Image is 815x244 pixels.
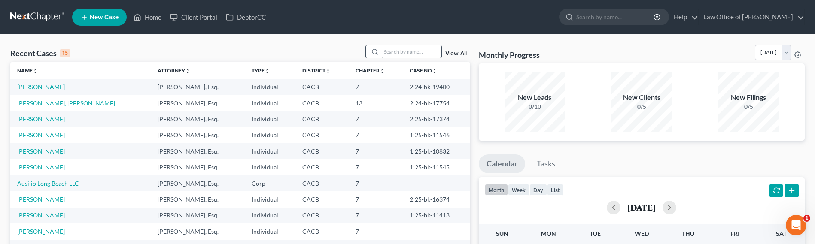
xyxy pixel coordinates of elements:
[17,163,65,171] a: [PERSON_NAME]
[245,127,295,143] td: Individual
[222,9,270,25] a: DebtorCC
[635,230,649,237] span: Wed
[590,230,601,237] span: Tue
[349,208,403,223] td: 7
[479,50,540,60] h3: Monthly Progress
[403,208,470,223] td: 1:25-bk-11413
[410,67,437,74] a: Case Nounfold_more
[17,99,115,107] a: [PERSON_NAME], [PERSON_NAME]
[627,203,656,212] h2: [DATE]
[699,9,804,25] a: Law Office of [PERSON_NAME]
[17,83,65,90] a: [PERSON_NAME]
[90,14,119,21] span: New Case
[151,223,245,239] td: [PERSON_NAME], Esq.
[295,175,348,191] td: CACB
[403,191,470,207] td: 2:25-bk-16374
[349,127,403,143] td: 7
[349,159,403,175] td: 7
[60,49,70,57] div: 15
[17,131,65,139] a: [PERSON_NAME]
[151,111,245,127] td: [PERSON_NAME], Esq.
[295,127,348,143] td: CACB
[151,159,245,175] td: [PERSON_NAME], Esq.
[245,95,295,111] td: Individual
[786,215,806,235] iframe: Intercom live chat
[381,45,441,58] input: Search by name...
[151,127,245,143] td: [PERSON_NAME], Esq.
[245,223,295,239] td: Individual
[508,184,529,196] button: week
[349,175,403,191] td: 7
[245,175,295,191] td: Corp
[151,143,245,159] td: [PERSON_NAME], Esq.
[803,215,810,222] span: 1
[611,93,672,102] div: New Clients
[349,143,403,159] td: 7
[403,79,470,95] td: 2:24-bk-19400
[252,67,270,74] a: Typeunfold_more
[151,95,245,111] td: [PERSON_NAME], Esq.
[245,208,295,223] td: Individual
[547,184,563,196] button: list
[496,230,508,237] span: Sun
[349,95,403,111] td: 13
[17,196,65,203] a: [PERSON_NAME]
[151,208,245,223] td: [PERSON_NAME], Esq.
[403,127,470,143] td: 1:25-bk-11546
[295,159,348,175] td: CACB
[730,230,739,237] span: Fri
[325,69,331,74] i: unfold_more
[576,9,655,25] input: Search by name...
[479,154,525,173] a: Calendar
[403,143,470,159] td: 1:25-bk-10832
[245,191,295,207] td: Individual
[129,9,166,25] a: Home
[295,111,348,127] td: CACB
[776,230,787,237] span: Sat
[349,223,403,239] td: 7
[17,67,38,74] a: Nameunfold_more
[17,211,65,219] a: [PERSON_NAME]
[718,102,779,111] div: 0/5
[295,79,348,95] td: CACB
[403,95,470,111] td: 2:24-bk-17754
[151,191,245,207] td: [PERSON_NAME], Esq.
[611,102,672,111] div: 0/5
[33,69,38,74] i: unfold_more
[295,223,348,239] td: CACB
[295,208,348,223] td: CACB
[245,143,295,159] td: Individual
[349,111,403,127] td: 7
[295,191,348,207] td: CACB
[356,67,385,74] a: Chapterunfold_more
[265,69,270,74] i: unfold_more
[166,9,222,25] a: Client Portal
[151,79,245,95] td: [PERSON_NAME], Esq.
[151,175,245,191] td: [PERSON_NAME], Esq.
[349,191,403,207] td: 7
[403,159,470,175] td: 1:25-bk-11545
[17,115,65,123] a: [PERSON_NAME]
[529,184,547,196] button: day
[349,79,403,95] td: 7
[682,230,694,237] span: Thu
[541,230,556,237] span: Mon
[380,69,385,74] i: unfold_more
[17,228,65,235] a: [PERSON_NAME]
[17,180,79,187] a: Ausilio Long Beach LLC
[17,148,65,155] a: [PERSON_NAME]
[505,93,565,102] div: New Leads
[245,111,295,127] td: Individual
[403,111,470,127] td: 2:25-bk-17374
[158,67,190,74] a: Attorneyunfold_more
[485,184,508,196] button: month
[302,67,331,74] a: Districtunfold_more
[245,159,295,175] td: Individual
[669,9,698,25] a: Help
[445,51,467,57] a: View All
[505,102,565,111] div: 0/10
[245,79,295,95] td: Individual
[295,95,348,111] td: CACB
[432,69,437,74] i: unfold_more
[10,48,70,58] div: Recent Cases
